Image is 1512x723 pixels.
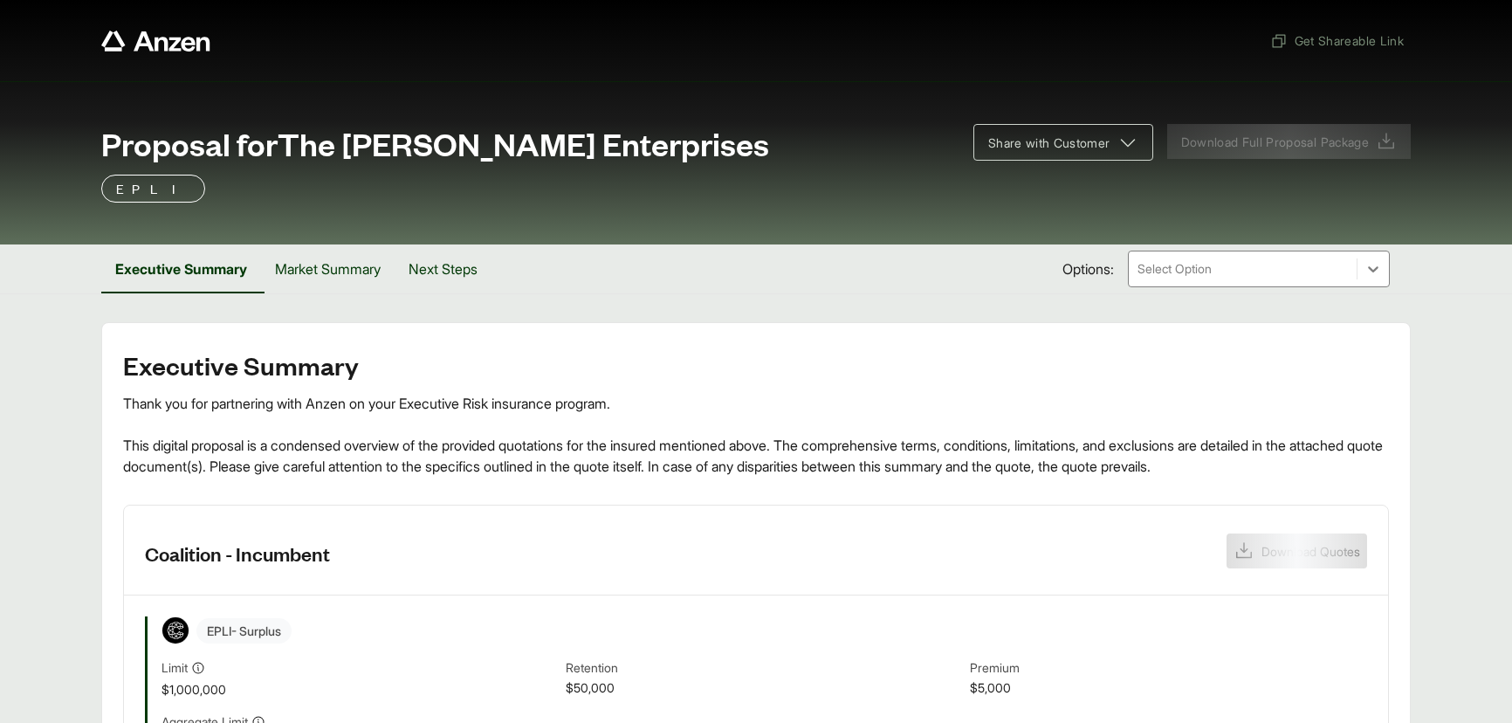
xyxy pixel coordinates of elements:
div: Thank you for partnering with Anzen on your Executive Risk insurance program. This digital propos... [123,393,1389,477]
span: $1,000,000 [162,680,559,699]
button: Market Summary [261,244,395,293]
span: $5,000 [970,678,1367,699]
a: Anzen website [101,31,210,52]
button: Get Shareable Link [1263,24,1411,57]
h3: Coalition - Incumbent [145,541,330,567]
span: Download Full Proposal Package [1181,133,1370,151]
span: Share with Customer [988,134,1110,152]
span: $50,000 [566,678,963,699]
p: EPLI [116,178,190,199]
span: Options: [1062,258,1114,279]
span: Proposal for The [PERSON_NAME] Enterprises [101,126,769,161]
span: Retention [566,658,963,678]
button: Executive Summary [101,244,261,293]
span: EPLI - Surplus [196,618,292,644]
button: Share with Customer [973,124,1153,161]
span: Limit [162,658,188,677]
span: Premium [970,658,1367,678]
img: Coalition [162,617,189,644]
h2: Executive Summary [123,351,1389,379]
span: Get Shareable Link [1270,31,1404,50]
button: Next Steps [395,244,491,293]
